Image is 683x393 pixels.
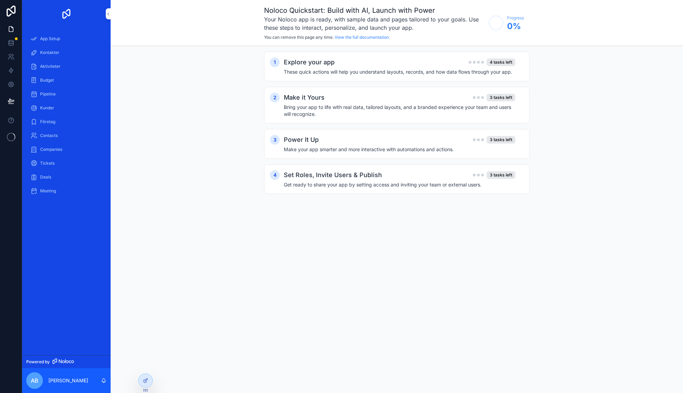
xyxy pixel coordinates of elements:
img: App logo [61,8,72,19]
h4: These quick actions will help you understand layouts, records, and how data flows through your app. [284,68,515,75]
span: Powered by [26,359,50,365]
span: Företag [40,119,55,125]
a: View the full documentation. [335,35,390,40]
span: Progress [507,15,524,21]
a: Kontakter [26,46,106,59]
span: Companies [40,147,62,152]
span: Deals [40,174,51,180]
span: AB [31,376,38,385]
span: Budget [40,77,54,83]
h3: Your Noloco app is ready, with sample data and pages tailored to your goals. Use these steps to i... [264,15,485,32]
a: Kunder [26,102,106,114]
h2: Set Roles, Invite Users & Publish [284,170,382,180]
span: Tickets [40,161,55,166]
a: Meeting [26,185,106,197]
h2: Make it Yours [284,93,325,102]
div: 3 tasks left [487,136,515,144]
h4: Get ready to share your app by setting access and inviting your team or external users. [284,181,515,188]
span: You can remove this page any time. [264,35,334,40]
div: scrollable content [22,28,111,206]
span: Kunder [40,105,54,111]
a: Budget [26,74,106,86]
a: Powered by [22,355,111,368]
div: 2 [270,93,280,102]
a: Aktiviteter [26,60,106,73]
h2: Power It Up [284,135,319,145]
span: Kontakter [40,50,59,55]
span: App Setup [40,36,60,42]
a: Pipeline [26,88,106,100]
div: 3 tasks left [487,171,515,179]
h4: Bring your app to life with real data, tailored layouts, and a branded experience your team and u... [284,104,515,118]
div: 4 tasks left [487,58,515,66]
div: scrollable content [111,46,683,213]
p: [PERSON_NAME] [48,377,88,384]
span: 0 % [507,21,524,32]
h2: Explore your app [284,57,335,67]
div: 4 [270,170,280,180]
a: Företag [26,116,106,128]
a: Contacts [26,129,106,142]
a: App Setup [26,33,106,45]
h4: Make your app smarter and more interactive with automations and actions. [284,146,515,153]
div: 3 [270,135,280,145]
a: Tickets [26,157,106,170]
div: 1 [270,57,280,67]
span: Contacts [40,133,58,138]
div: 3 tasks left [487,94,515,101]
a: Deals [26,171,106,183]
a: Companies [26,143,106,156]
span: Meeting [40,188,56,194]
h1: Noloco Quickstart: Build with AI, Launch with Power [264,6,485,15]
span: Aktiviteter [40,64,60,69]
span: Pipeline [40,91,56,97]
